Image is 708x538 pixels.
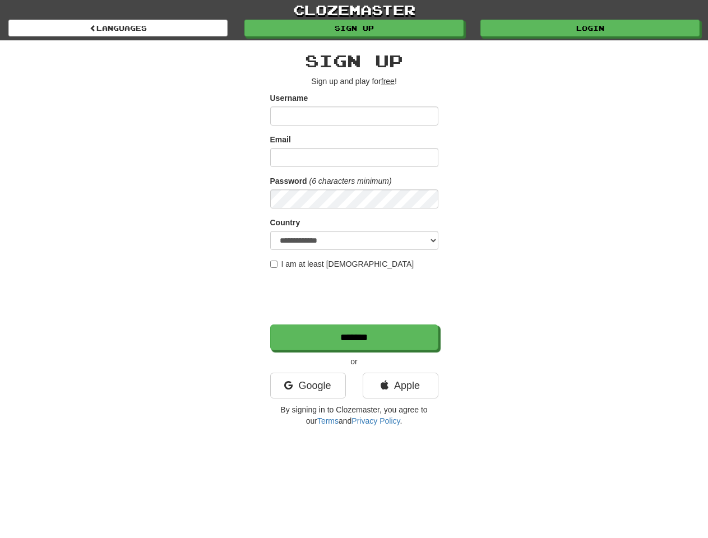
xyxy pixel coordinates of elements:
a: Languages [8,20,228,36]
em: (6 characters minimum) [309,177,392,185]
a: Login [480,20,700,36]
label: Username [270,92,308,104]
u: free [381,77,395,86]
input: I am at least [DEMOGRAPHIC_DATA] [270,261,277,268]
iframe: reCAPTCHA [270,275,441,319]
a: Apple [363,373,438,398]
label: I am at least [DEMOGRAPHIC_DATA] [270,258,414,270]
a: Google [270,373,346,398]
p: Sign up and play for ! [270,76,438,87]
a: Privacy Policy [351,416,400,425]
a: Sign up [244,20,464,36]
label: Password [270,175,307,187]
a: Terms [317,416,339,425]
label: Email [270,134,291,145]
p: or [270,356,438,367]
label: Country [270,217,300,228]
h2: Sign up [270,52,438,70]
p: By signing in to Clozemaster, you agree to our and . [270,404,438,426]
